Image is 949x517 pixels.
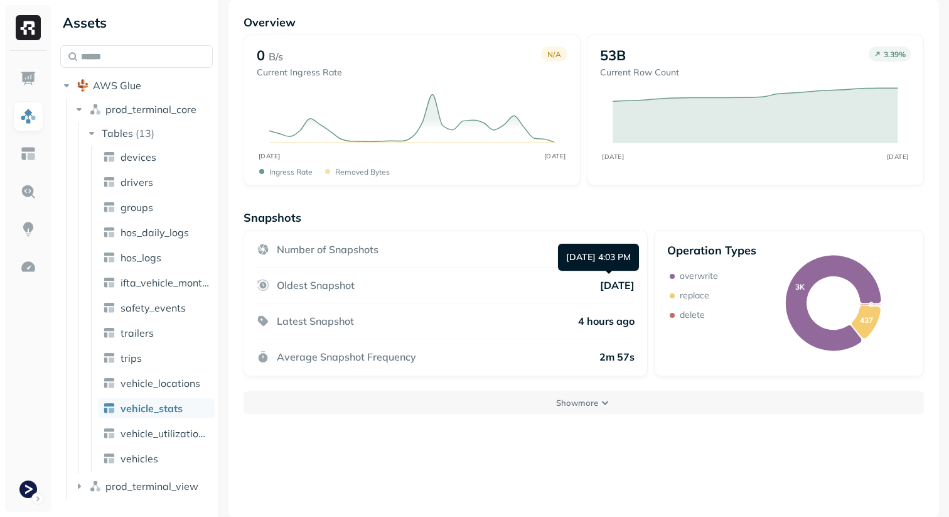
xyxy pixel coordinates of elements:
tspan: [DATE] [887,153,909,160]
a: vehicle_stats [98,398,215,418]
img: table [103,352,115,364]
p: B/s [269,49,283,64]
span: hos_daily_logs [121,226,189,239]
text: 437 [860,315,873,325]
img: table [103,226,115,239]
p: 2m 57s [599,351,635,363]
img: table [103,302,115,314]
span: AWS Glue [93,79,141,92]
span: hos_logs [121,251,161,264]
img: table [103,327,115,339]
span: vehicle_utilization_day [121,427,210,440]
p: [DATE] [600,279,635,291]
p: 0 [257,46,265,64]
span: trips [121,352,142,364]
p: Show more [556,397,598,409]
tspan: [DATE] [258,152,280,160]
tspan: [DATE] [544,152,566,160]
div: Assets [60,13,213,33]
span: vehicle_locations [121,377,200,389]
button: prod_terminal_view [73,476,213,496]
span: trailers [121,327,154,339]
img: table [103,402,115,415]
p: replace [680,290,709,302]
span: Tables [102,127,133,139]
img: table [103,151,115,163]
button: AWS Glue [60,75,213,95]
img: root [77,79,89,92]
tspan: [DATE] [602,153,624,160]
button: prod_terminal_core [73,99,213,119]
img: table [103,276,115,289]
img: table [103,452,115,465]
a: vehicle_locations [98,373,215,393]
p: 3,406 [607,243,635,256]
span: vehicle_stats [121,402,183,415]
span: ifta_vehicle_months [121,276,210,289]
div: [DATE] 4:03 PM [558,244,639,271]
p: overwrite [680,270,718,282]
img: table [103,251,115,264]
span: prod_terminal_view [105,480,198,493]
p: Average Snapshot Frequency [277,351,416,363]
p: Operation Types [667,243,756,258]
button: Tables(13) [85,123,214,143]
p: 53B [600,46,626,64]
a: hos_logs [98,248,215,268]
img: table [103,377,115,389]
p: N/A [547,50,561,59]
img: namespace [89,103,102,116]
p: 3.39 % [884,50,906,59]
span: drivers [121,176,153,188]
p: Removed bytes [335,167,390,177]
a: devices [98,147,215,167]
button: Showmore [244,391,924,414]
p: Latest Snapshot [277,315,354,327]
p: Oldest Snapshot [277,279,355,291]
a: safety_events [98,298,215,318]
img: namespace [89,480,102,493]
img: table [103,201,115,214]
p: Number of Snapshots [277,243,378,256]
a: hos_daily_logs [98,222,215,242]
img: Dashboard [20,70,36,87]
p: Overview [244,15,924,30]
span: prod_terminal_core [105,103,196,116]
a: groups [98,197,215,217]
p: Ingress Rate [269,167,313,177]
img: Terminal [19,481,37,498]
img: table [103,427,115,440]
a: ifta_vehicle_months [98,273,215,293]
p: delete [680,309,705,321]
a: trailers [98,323,215,343]
a: drivers [98,172,215,192]
img: Assets [20,108,36,124]
span: groups [121,201,153,214]
text: 6 [869,300,873,309]
p: Snapshots [244,210,301,225]
img: Ryft [16,15,41,40]
a: vehicle_utilization_day [98,423,215,444]
img: Asset Explorer [20,146,36,162]
img: Optimization [20,259,36,275]
p: 4 hours ago [578,315,635,327]
span: safety_events [121,302,186,314]
p: ( 13 ) [136,127,154,139]
a: trips [98,348,215,368]
span: devices [121,151,156,163]
a: vehicles [98,449,215,469]
span: vehicles [121,452,158,465]
img: table [103,176,115,188]
text: 3K [795,282,805,291]
p: Current Ingress Rate [257,67,342,79]
img: Query Explorer [20,183,36,200]
img: Insights [20,221,36,237]
p: Current Row Count [600,67,679,79]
